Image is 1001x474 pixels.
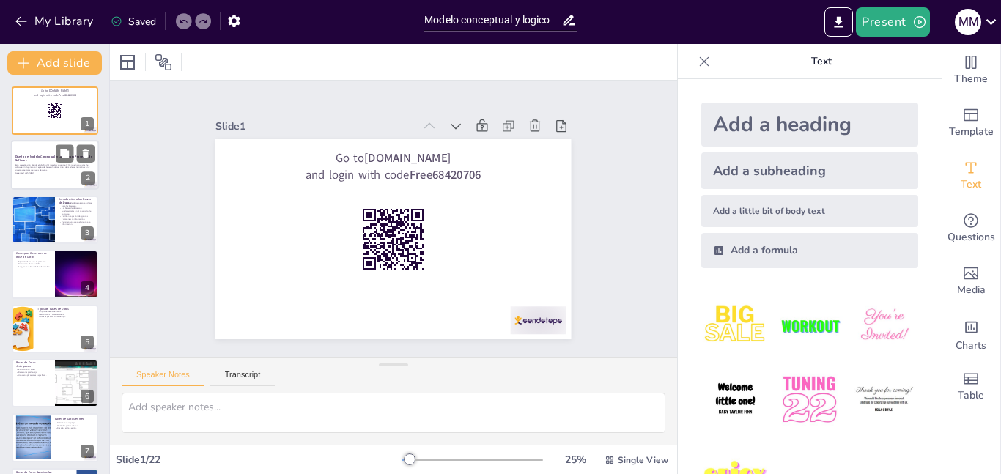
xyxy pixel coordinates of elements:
button: Transcript [210,370,276,386]
p: Bases de Datos Jerárquicas [16,360,51,369]
span: Table [958,388,984,404]
p: Tipos de datos y su importancia. [16,260,51,263]
div: Saved [111,15,156,29]
p: Go to [359,45,533,331]
p: Múltiples padres e hijos. [55,424,94,427]
div: 7 [81,445,94,458]
button: Delete Slide [77,145,95,163]
div: M M [955,9,981,35]
strong: Free68420706 [433,207,483,277]
img: 5.jpeg [775,366,843,434]
p: Conceptos Generales de Base de Datos [16,251,51,259]
strong: [DOMAIN_NAME] [425,159,482,242]
div: Add a table [942,360,1000,413]
div: 3 [81,226,94,240]
img: 6.jpeg [850,366,918,434]
div: Add a little bit of body text [701,195,918,227]
div: Add a subheading [701,152,918,189]
div: Add a heading [701,103,918,147]
div: Change the overall theme [942,44,1000,97]
p: Permiten un acceso eficiente a la información. [59,221,94,226]
span: Single View [618,454,668,466]
div: 4 [12,250,98,298]
div: 2 [11,141,99,190]
div: 4 [81,281,94,295]
div: 1 [81,117,94,130]
button: Add slide [7,51,102,75]
p: Estructuras y características. [37,313,94,316]
div: Add text boxes [942,149,1000,202]
div: Add images, graphics, shapes or video [942,255,1000,308]
img: 2.jpeg [775,292,843,360]
div: Add a formula [701,233,918,268]
p: Estructura de árbol. [16,369,51,371]
span: Questions [948,229,995,245]
p: Facilitan la gestión de grandes volúmenes de información. [59,215,94,221]
div: 3 [12,196,98,244]
div: 7 [12,413,98,462]
p: Asegura la validez de la información. [16,266,51,269]
p: Relaciones complejas. [55,422,94,425]
img: 1.jpeg [701,292,769,360]
div: Add charts and graphs [942,308,1000,360]
p: Esta presentación aborda el diseño del modelo conceptual y lógico en proyectos de software, inclu... [15,163,95,171]
div: 2 [81,172,95,185]
p: Bases de Datos en Red [55,417,94,421]
span: Charts [956,338,986,354]
div: Add ready made slides [942,97,1000,149]
p: Desafíos en la gestión. [55,427,94,430]
p: Generated with [URL] [15,172,95,175]
p: Introducción a las Bases de Datos [59,197,94,205]
div: Get real-time input from your audience [942,202,1000,255]
button: Export to PowerPoint [824,7,853,37]
div: 25 % [558,453,593,467]
p: and login with code [16,93,94,97]
p: Go to [16,89,94,93]
span: Media [957,282,986,298]
div: 1 [12,86,98,135]
div: Layout [116,51,139,74]
p: Text [716,44,927,79]
div: Slide 1 [379,15,490,193]
p: Restricción de no nulidad. [16,263,51,266]
p: and login with code [344,54,519,340]
img: 3.jpeg [850,292,918,360]
input: Insert title [424,10,561,31]
button: My Library [11,10,100,33]
div: 6 [12,359,98,407]
img: 4.jpeg [701,366,769,434]
div: Slide 1 / 22 [116,453,402,467]
button: M M [955,7,981,37]
p: Tipos de Bases de Datos [37,306,94,311]
span: Position [155,53,172,71]
span: Template [949,124,994,140]
p: Las bases de datos son fundamentales en el desarrollo de software. [59,207,94,215]
div: 5 [81,336,94,349]
button: Speaker Notes [122,370,204,386]
p: Usos en aplicaciones específicas. [16,374,51,377]
div: 5 [12,305,98,353]
strong: [DOMAIN_NAME] [48,89,69,93]
button: Present [856,7,929,37]
span: Theme [954,71,988,87]
p: Las bases de datos organizan datos para fácil acceso. [59,201,94,207]
p: Bases de Datos Relacionales [16,470,73,474]
button: Duplicate Slide [56,145,73,163]
p: Relaciones padre-hijo. [16,371,51,374]
p: Usos específicos de cada tipo. [37,315,94,318]
div: 6 [81,390,94,403]
strong: Diseño del Modelo Conceptual y Lógico para Proyectos de Software [15,155,92,163]
span: Text [961,177,981,193]
p: Tipos de bases de datos. [37,310,94,313]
